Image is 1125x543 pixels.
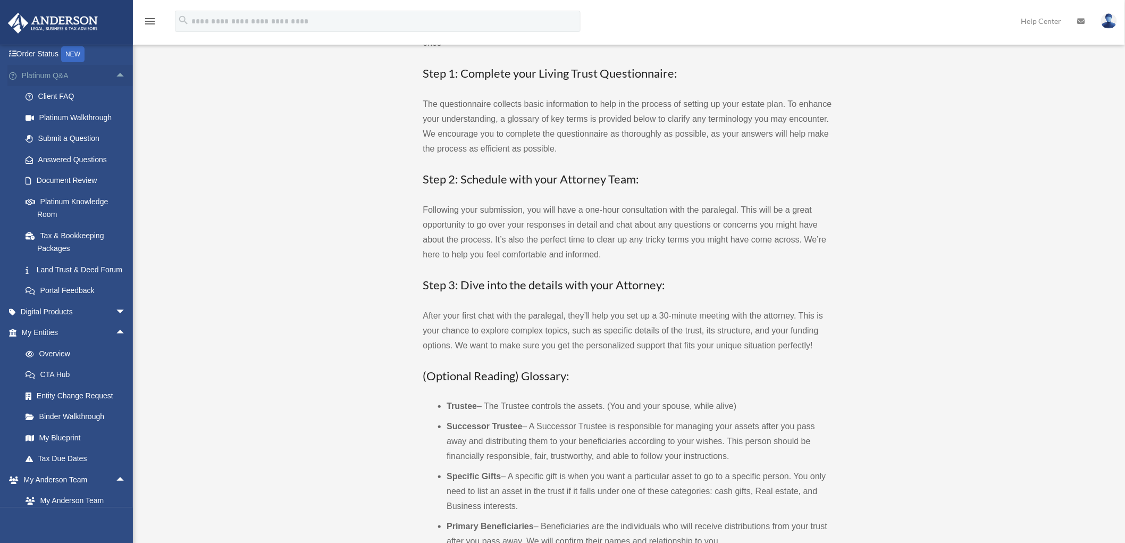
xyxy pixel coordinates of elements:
h3: Step 1: Complete your Living Trust Questionnaire: [423,65,833,82]
a: Order StatusNEW [7,44,142,65]
b: Primary Beneficiaries [447,522,534,531]
a: Entity Change Request [15,385,142,406]
li: – A specific gift is when you want a particular asset to go to a specific person. You only need t... [447,469,832,514]
a: My Anderson Teamarrow_drop_up [7,469,142,490]
li: – A Successor Trustee is responsible for managing your assets after you pass away and distributin... [447,419,832,464]
p: After your first chat with the paralegal, they’ll help you set up a 30-minute meeting with the at... [423,308,833,353]
a: Submit a Question [15,128,142,149]
a: CTA Hub [15,364,142,386]
a: Binder Walkthrough [15,406,142,428]
li: – The Trustee controls the assets. (You and your spouse, while alive) [447,399,832,414]
span: arrow_drop_up [115,322,137,344]
span: arrow_drop_up [115,65,137,87]
a: Platinum Walkthrough [15,107,142,128]
i: search [178,14,189,26]
b: Trustee [447,402,477,411]
p: Following your submission, you will have a one-hour consultation with the paralegal. This will be... [423,203,833,262]
a: Digital Productsarrow_drop_down [7,301,142,322]
h3: Step 2: Schedule with your Attorney Team: [423,171,833,188]
a: Platinum Knowledge Room [15,191,142,225]
p: The questionnaire collects basic information to help in the process of setting up your estate pla... [423,97,833,156]
a: My Blueprint [15,427,142,448]
span: arrow_drop_up [115,469,137,491]
div: NEW [61,46,85,62]
a: Platinum Q&Aarrow_drop_up [7,65,142,86]
b: Successor Trustee [447,422,522,431]
a: Client FAQ [15,86,142,107]
a: Document Review [15,170,142,191]
h3: (Optional Reading) Glossary: [423,368,833,385]
a: Portal Feedback [15,280,142,302]
img: User Pic [1101,13,1117,29]
a: Answered Questions [15,149,142,170]
span: arrow_drop_down [115,301,137,323]
a: My Entitiesarrow_drop_up [7,322,142,344]
a: Overview [15,343,142,364]
i: menu [144,15,156,28]
a: menu [144,19,156,28]
b: Specific Gifts [447,472,501,481]
a: My Anderson Team [15,490,142,512]
h3: Step 3: Dive into the details with your Attorney: [423,277,833,294]
a: Tax Due Dates [15,448,142,470]
img: Anderson Advisors Platinum Portal [5,13,101,34]
a: Tax & Bookkeeping Packages [15,225,142,259]
a: Land Trust & Deed Forum [15,259,142,280]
